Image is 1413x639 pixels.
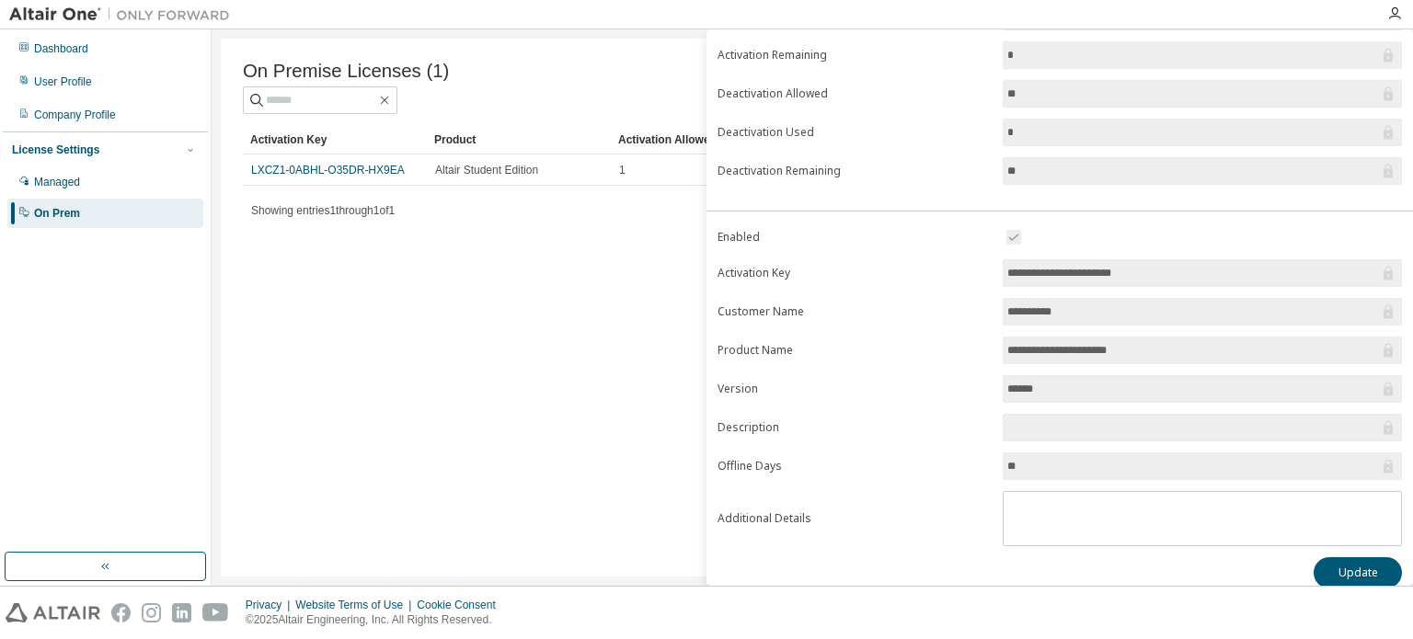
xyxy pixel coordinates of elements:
[619,163,626,177] span: 1
[434,125,603,154] div: Product
[9,6,239,24] img: Altair One
[1314,557,1402,588] button: Update
[172,603,191,622] img: linkedin.svg
[34,175,80,189] div: Managed
[34,74,92,89] div: User Profile
[718,343,992,358] label: Product Name
[142,603,161,622] img: instagram.svg
[202,603,229,622] img: youtube.svg
[718,125,992,140] label: Deactivation Used
[718,48,992,63] label: Activation Remaining
[618,125,787,154] div: Activation Allowed
[246,612,507,628] p: © 2025 Altair Engineering, Inc. All Rights Reserved.
[6,603,100,622] img: altair_logo.svg
[435,163,538,177] span: Altair Student Edition
[718,420,992,435] label: Description
[295,598,417,612] div: Website Terms of Use
[243,61,449,82] span: On Premise Licenses (1)
[718,164,992,178] label: Deactivation Remaining
[718,511,992,526] label: Additional Details
[718,382,992,396] label: Version
[718,304,992,319] label: Customer Name
[12,143,99,157] div: License Settings
[718,230,992,245] label: Enabled
[34,41,88,56] div: Dashboard
[718,266,992,280] label: Activation Key
[246,598,295,612] div: Privacy
[250,125,419,154] div: Activation Key
[251,204,395,217] span: Showing entries 1 through 1 of 1
[34,206,80,221] div: On Prem
[251,164,405,177] a: LXCZ1-0ABHL-O35DR-HX9EA
[111,603,131,622] img: facebook.svg
[718,459,992,474] label: Offline Days
[417,598,506,612] div: Cookie Consent
[718,86,992,101] label: Deactivation Allowed
[34,108,116,122] div: Company Profile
